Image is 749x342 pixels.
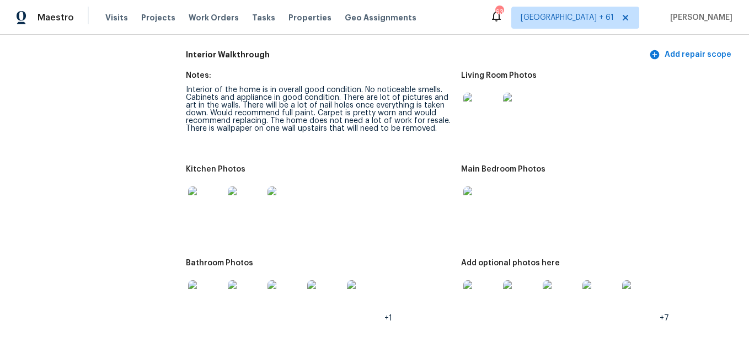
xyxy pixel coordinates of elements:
h5: Interior Walkthrough [186,49,647,61]
div: Interior of the home is in overall good condition. No noticeable smells. Cabinets and appliance i... [186,86,452,132]
span: [GEOGRAPHIC_DATA] + 61 [521,12,614,23]
button: Add repair scope [647,45,736,65]
span: Visits [105,12,128,23]
div: 636 [495,7,503,18]
span: Projects [141,12,175,23]
span: Properties [288,12,331,23]
h5: Kitchen Photos [186,165,245,173]
h5: Notes: [186,72,211,79]
h5: Bathroom Photos [186,259,253,267]
span: +1 [384,314,392,322]
span: Work Orders [189,12,239,23]
h5: Add optional photos here [461,259,560,267]
span: Add repair scope [651,48,731,62]
h5: Living Room Photos [461,72,537,79]
span: Maestro [38,12,74,23]
span: [PERSON_NAME] [666,12,732,23]
span: +7 [660,314,669,322]
span: Tasks [252,14,275,22]
span: Geo Assignments [345,12,416,23]
h5: Main Bedroom Photos [461,165,545,173]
